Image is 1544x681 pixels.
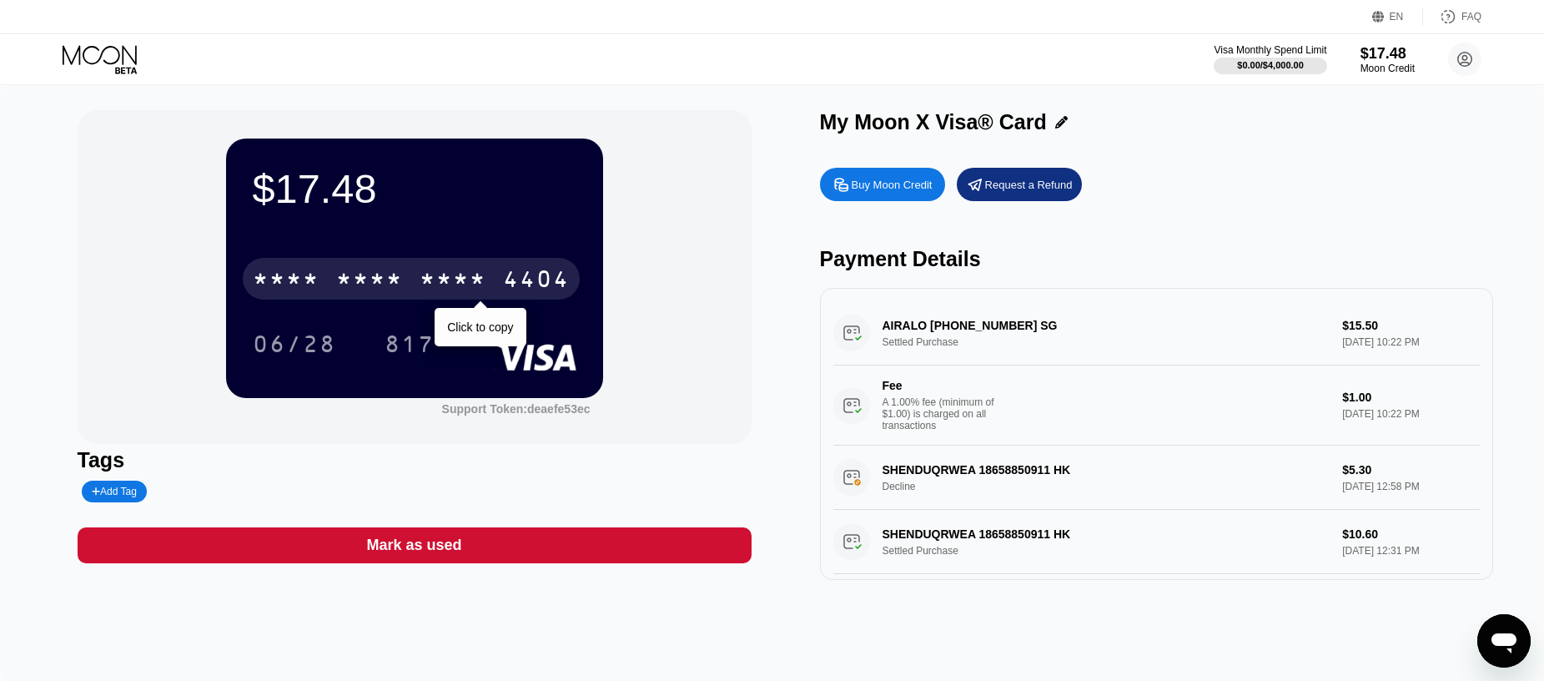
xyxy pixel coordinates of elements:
[78,448,752,472] div: Tags
[1360,45,1415,74] div: $17.48Moon Credit
[447,320,513,334] div: Click to copy
[833,366,1481,446] div: FeeA 1.00% fee (minimum of $1.00) is charged on all transactions$1.00[DATE] 10:22 PM
[957,168,1082,201] div: Request a Refund
[78,527,752,563] div: Mark as used
[1390,11,1404,23] div: EN
[1214,44,1326,56] div: Visa Monthly Spend Limit
[1372,8,1423,25] div: EN
[1461,11,1481,23] div: FAQ
[92,486,137,497] div: Add Tag
[820,247,1494,271] div: Payment Details
[820,110,1047,134] div: My Moon X Visa® Card
[985,178,1073,192] div: Request a Refund
[1342,391,1480,404] div: $1.00
[372,323,447,365] div: 817
[82,481,147,502] div: Add Tag
[820,168,945,201] div: Buy Moon Credit
[1237,60,1304,70] div: $0.00 / $4,000.00
[385,333,435,360] div: 817
[240,323,349,365] div: 06/28
[253,333,336,360] div: 06/28
[442,402,591,416] div: Support Token: deaefe53ec
[1360,45,1415,63] div: $17.48
[1360,63,1415,74] div: Moon Credit
[503,268,570,295] div: 4404
[1214,44,1326,74] div: Visa Monthly Spend Limit$0.00/$4,000.00
[1423,8,1481,25] div: FAQ
[883,396,1008,431] div: A 1.00% fee (minimum of $1.00) is charged on all transactions
[366,536,461,555] div: Mark as used
[442,402,591,416] div: Support Token:deaefe53ec
[1342,408,1480,420] div: [DATE] 10:22 PM
[852,178,933,192] div: Buy Moon Credit
[833,574,1481,654] div: FeeA 1.00% fee (minimum of $1.00) is charged on all transactions$1.00[DATE] 12:31 PM
[1477,614,1531,668] iframe: Кнопка запуска окна обмена сообщениями
[253,165,576,212] div: $17.48
[883,379,999,392] div: Fee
